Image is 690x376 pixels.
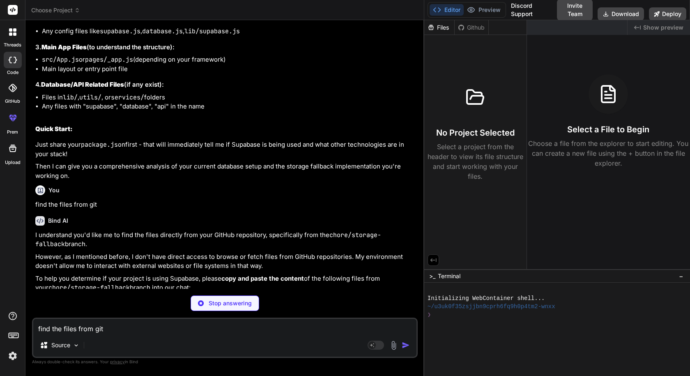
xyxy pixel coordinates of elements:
[42,55,416,65] li: or (depending on your framework)
[5,159,21,166] label: Upload
[51,341,70,349] p: Source
[436,127,515,138] h3: No Project Selected
[111,93,144,101] code: services/
[7,69,18,76] label: code
[35,252,416,271] p: However, as I mentioned before, I don't have direct access to browse or fetch files from GitHub r...
[35,231,381,249] code: chore/storage-fallback
[209,299,252,307] p: Stop answering
[527,138,690,168] p: Choose a file from the explorer to start editing. You can create a new file using the + button in...
[7,129,18,136] label: prem
[184,27,240,35] code: lib/supabase.js
[428,302,555,311] span: ~/u3uk0f35zsjjbn9cprh6fq9h0p4tm2-wnxx
[35,200,416,210] p: find the files from git
[63,93,78,101] code: lib/
[42,65,416,74] li: Main layout or entry point file
[31,6,80,14] span: Choose Project
[438,272,460,280] span: Terminal
[41,43,87,51] strong: Main App Files
[35,80,416,90] h3: 4. (if any exist):
[35,43,416,52] h3: 3. (to understand the structure):
[455,23,488,32] div: Github
[35,231,416,249] p: I understand you'd like me to find the files directly from your GitHub repository, specifically f...
[389,341,398,350] img: attachment
[677,270,685,283] button: −
[48,284,130,292] code: chore/storage-fallback
[567,124,649,135] h3: Select a File to Begin
[35,140,416,159] p: Just share your first - that will immediately tell me if Supabase is being used and what other te...
[643,23,683,32] span: Show preview
[42,55,79,64] code: src/App.js
[48,186,60,194] h6: You
[79,93,101,101] code: utils/
[4,42,21,48] label: threads
[85,55,133,64] code: pages/_app.js
[35,125,73,133] strong: Quick Start:
[598,7,644,21] button: Download
[142,27,183,35] code: database.js
[35,274,416,293] p: To help you determine if your project is using Supabase, please of the following files from your ...
[5,98,20,105] label: GitHub
[429,272,435,280] span: >_
[649,7,686,21] button: Deploy
[428,311,431,319] span: ❯
[41,81,124,88] strong: Database/API Related Files
[428,142,523,181] p: Select a project from the header to view its file structure and start working with your files.
[110,359,125,364] span: privacy
[73,342,80,349] img: Pick Models
[81,141,125,149] code: package.json
[679,272,683,280] span: −
[42,93,416,102] li: Files in , , or folders
[32,358,418,366] p: Always double-check its answers. Your in Bind
[428,294,545,302] span: Initializing WebContainer shell...
[464,4,504,16] button: Preview
[424,23,454,32] div: Files
[100,27,140,35] code: supabase.js
[42,102,416,111] li: Any files with "supabase", "database", "api" in the name
[430,4,464,16] button: Editor
[48,217,68,225] h6: Bind AI
[35,162,416,180] p: Then I can give you a comprehensive analysis of your current database setup and the storage fallb...
[402,341,410,349] img: icon
[42,27,416,36] li: Any config files like , ,
[221,275,304,282] strong: copy and paste the content
[6,349,20,363] img: settings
